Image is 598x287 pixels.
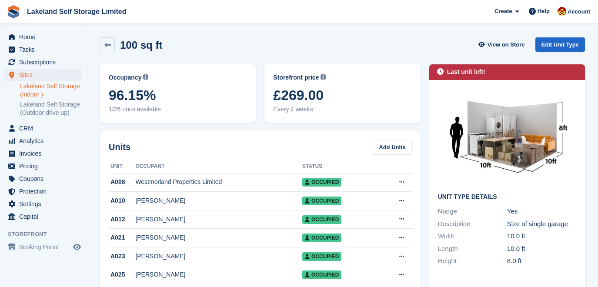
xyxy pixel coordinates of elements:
h2: Unit Type details [438,194,576,200]
div: 8.0 ft [507,256,576,266]
img: icon-info-grey-7440780725fd019a000dd9b08b2336e03edf1995a4989e88bcd33f0948082b44.svg [321,74,326,80]
div: A008 [109,177,135,187]
span: Subscriptions [19,56,71,68]
span: 1/26 units available [109,105,247,114]
div: [PERSON_NAME] [135,215,302,224]
div: A012 [109,215,135,224]
a: Edit Unit Type [535,37,585,52]
span: Invoices [19,147,71,160]
div: Last unit left! [447,67,485,77]
a: menu [4,160,82,172]
a: Add Units [373,140,411,154]
span: Pricing [19,160,71,172]
div: [PERSON_NAME] [135,270,302,279]
span: Occupied [302,215,341,224]
a: Preview store [72,242,82,252]
span: CRM [19,122,71,134]
span: Occupied [302,178,341,187]
span: Occupancy [109,73,141,82]
div: [PERSON_NAME] [135,196,302,205]
div: A023 [109,252,135,261]
a: menu [4,69,82,81]
a: menu [4,173,82,185]
span: Home [19,31,71,43]
span: Occupied [302,252,341,261]
span: View on Store [488,40,525,49]
span: Settings [19,198,71,210]
div: Width [438,231,507,241]
a: menu [4,56,82,68]
span: Tasks [19,43,71,56]
div: [PERSON_NAME] [135,233,302,242]
img: 100.jpg [442,89,572,187]
a: menu [4,185,82,197]
span: Account [568,7,590,16]
a: menu [4,43,82,56]
th: Unit [109,160,135,174]
span: Occupied [302,197,341,205]
img: Diane Carney [558,7,566,16]
a: Lakeland Self Storage Limited [23,4,130,19]
span: Coupons [19,173,71,185]
a: Lakeland Self Storage (Outdoor drive up) [20,100,82,117]
span: Storefront [8,230,87,239]
div: A025 [109,270,135,279]
span: Help [538,7,550,16]
a: menu [4,198,82,210]
a: menu [4,241,82,253]
a: menu [4,210,82,223]
span: Create [494,7,512,16]
a: menu [4,122,82,134]
div: 10.0 ft [507,231,576,241]
a: menu [4,31,82,43]
span: 96.15% [109,87,247,103]
div: [PERSON_NAME] [135,252,302,261]
a: menu [4,135,82,147]
span: Capital [19,210,71,223]
div: A021 [109,233,135,242]
th: Occupant [135,160,302,174]
div: Description [438,219,507,229]
span: Occupied [302,270,341,279]
span: Storefront price [273,73,319,82]
h2: 100 sq ft [120,39,162,51]
img: icon-info-grey-7440780725fd019a000dd9b08b2336e03edf1995a4989e88bcd33f0948082b44.svg [143,74,148,80]
span: £269.00 [273,87,411,103]
span: Protection [19,185,71,197]
h2: Units [109,140,130,154]
span: Every 4 weeks [273,105,411,114]
span: Booking Portal [19,241,71,253]
div: Size of single garage [507,219,576,229]
span: Occupied [302,234,341,242]
img: stora-icon-8386f47178a22dfd0bd8f6a31ec36ba5ce8667c1dd55bd0f319d3a0aa187defe.svg [7,5,20,18]
a: View on Store [478,37,528,52]
div: A010 [109,196,135,205]
a: Lakeland Self Storage (Indoor ) [20,82,82,99]
span: Sites [19,69,71,81]
div: Length [438,244,507,254]
div: Nudge [438,207,507,217]
div: Westmorland Properties Limited [135,177,302,187]
div: Height [438,256,507,266]
div: Yes [507,207,576,217]
th: Status [302,160,382,174]
div: 10.0 ft [507,244,576,254]
a: menu [4,147,82,160]
span: Analytics [19,135,71,147]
